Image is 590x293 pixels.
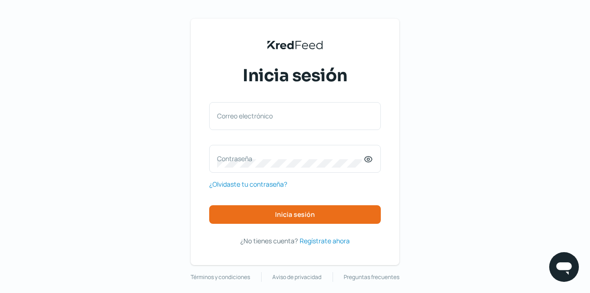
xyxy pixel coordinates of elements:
[217,154,364,163] label: Contraseña
[243,64,347,87] span: Inicia sesión
[344,272,399,282] a: Preguntas frecuentes
[555,258,573,276] img: chatIcon
[275,211,315,218] span: Inicia sesión
[300,235,350,247] a: Regístrate ahora
[209,178,287,190] a: ¿Olvidaste tu contraseña?
[209,205,381,224] button: Inicia sesión
[191,272,250,282] a: Términos y condiciones
[217,111,364,120] label: Correo electrónico
[240,236,298,245] span: ¿No tienes cuenta?
[272,272,321,282] a: Aviso de privacidad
